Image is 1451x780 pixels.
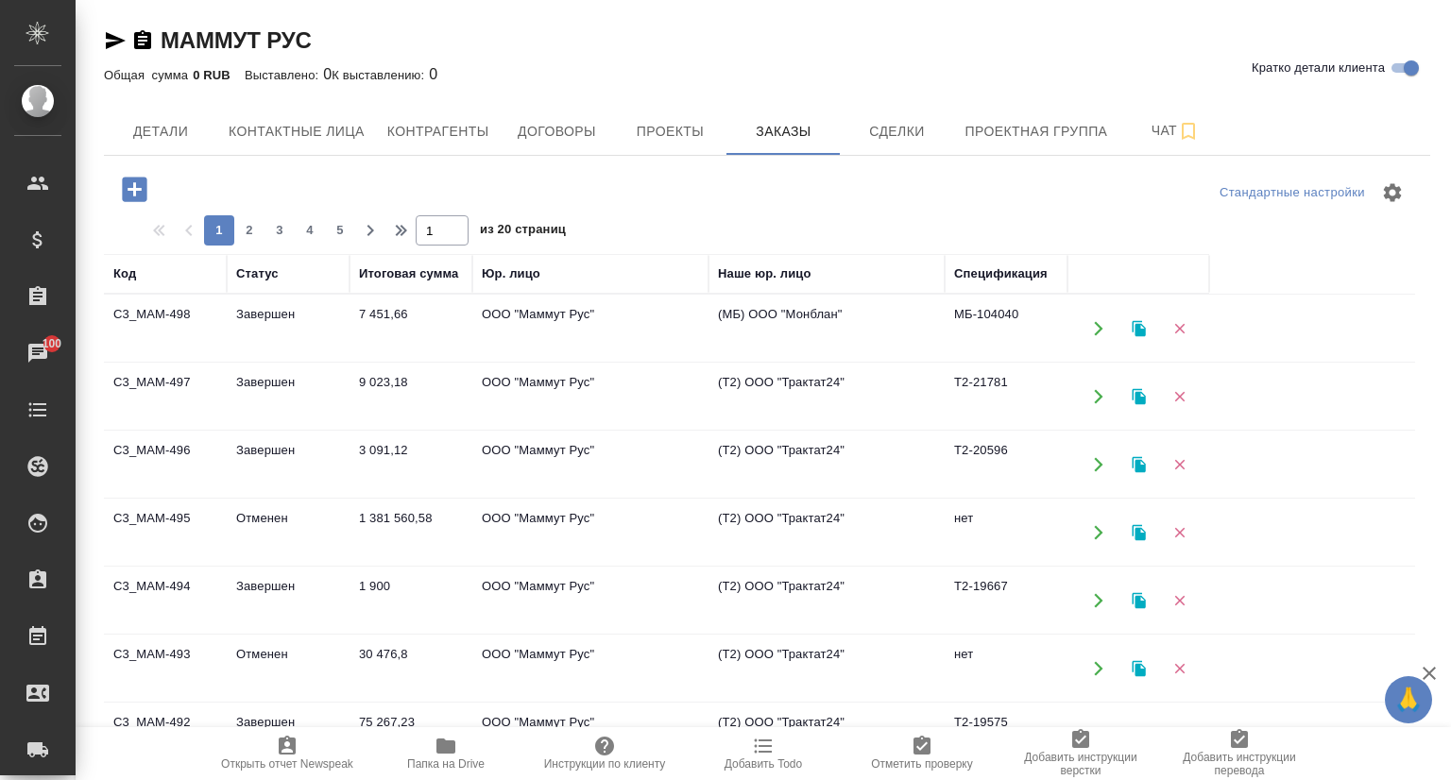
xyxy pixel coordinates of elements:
[472,432,708,498] td: ООО "Маммут Рус"
[104,364,227,430] td: C3_MAM-497
[104,704,227,770] td: C3_MAM-492
[472,500,708,566] td: ООО "Маммут Рус"
[359,264,458,283] div: Итоговая сумма
[472,704,708,770] td: ООО "Маммут Рус"
[265,221,295,240] span: 3
[945,636,1067,702] td: нет
[482,264,540,283] div: Юр. лицо
[525,727,684,780] button: Инструкции по клиенту
[350,296,472,362] td: 7 451,66
[1177,120,1200,143] svg: Подписаться
[945,432,1067,498] td: Т2-20596
[1160,309,1199,348] button: Удалить
[1079,581,1118,619] button: Открыть
[234,215,265,246] button: 2
[1079,513,1118,551] button: Открыть
[945,296,1067,362] td: МБ-104040
[227,568,350,634] td: Завершен
[350,568,472,634] td: 1 900
[1119,649,1158,687] button: Клонировать
[1370,170,1415,215] span: Настроить таблицу
[295,221,325,240] span: 4
[1160,727,1319,780] button: Добавить инструкции перевода
[945,500,1067,566] td: нет
[708,296,945,362] td: (МБ) ООО "Монблан"
[407,757,485,771] span: Папка на Drive
[1119,377,1158,415] button: Клонировать
[1215,178,1370,208] div: split button
[227,636,350,702] td: Отменен
[332,68,429,82] p: К выставлению:
[708,704,945,770] td: (Т2) ООО "Трактат24"
[1119,717,1158,755] button: Клонировать
[115,120,206,144] span: Детали
[964,120,1107,144] span: Проектная группа
[1119,513,1158,551] button: Клонировать
[227,364,350,430] td: Завершен
[544,757,666,771] span: Инструкции по клиенту
[295,215,325,246] button: 4
[480,218,566,246] span: из 20 страниц
[738,120,828,144] span: Заказы
[104,500,227,566] td: C3_MAM-495
[325,221,355,240] span: 5
[954,264,1048,283] div: Спецификация
[104,636,227,702] td: C3_MAM-493
[1079,377,1118,415] button: Открыть
[684,727,843,780] button: Добавить Todo
[236,264,279,283] div: Статус
[1160,513,1199,551] button: Удалить
[1392,680,1425,720] span: 🙏
[387,120,489,144] span: Контрагенты
[367,727,525,780] button: Папка на Drive
[109,170,161,209] button: Добавить проект
[1079,445,1118,483] button: Открыть
[113,264,136,283] div: Код
[1252,59,1385,77] span: Кратко детали клиента
[104,432,227,498] td: C3_MAM-496
[104,63,1430,86] div: 0 0
[708,364,945,430] td: (Т2) ООО "Трактат24"
[193,68,245,82] p: 0 RUB
[227,296,350,362] td: Завершен
[725,757,802,771] span: Добавить Todo
[350,500,472,566] td: 1 381 560,58
[1160,377,1199,415] button: Удалить
[1130,119,1221,143] span: Чат
[245,68,323,82] p: Выставлено:
[472,296,708,362] td: ООО "Маммут Рус"
[350,432,472,498] td: 3 091,12
[208,727,367,780] button: Открыть отчет Newspeak
[1385,676,1432,723] button: 🙏
[325,215,355,246] button: 5
[234,221,265,240] span: 2
[511,120,602,144] span: Договоры
[1160,445,1199,483] button: Удалить
[229,120,365,144] span: Контактные лица
[227,432,350,498] td: Завершен
[1013,751,1149,777] span: Добавить инструкции верстки
[1119,581,1158,619] button: Клонировать
[1079,649,1118,687] button: Открыть
[350,636,472,702] td: 30 476,8
[350,364,472,430] td: 9 023,18
[945,704,1067,770] td: Т2-19575
[161,27,312,53] a: МАММУТ РУС
[104,296,227,362] td: C3_MAM-498
[5,330,71,377] a: 100
[104,29,127,52] button: Скопировать ссылку для ЯМессенджера
[1001,727,1160,780] button: Добавить инструкции верстки
[945,364,1067,430] td: Т2-21781
[472,568,708,634] td: ООО "Маммут Рус"
[1160,717,1199,755] button: Удалить
[104,68,193,82] p: Общая сумма
[1171,751,1307,777] span: Добавить инструкции перевода
[851,120,942,144] span: Сделки
[265,215,295,246] button: 3
[708,636,945,702] td: (Т2) ООО "Трактат24"
[1119,309,1158,348] button: Клонировать
[843,727,1001,780] button: Отметить проверку
[708,432,945,498] td: (Т2) ООО "Трактат24"
[350,704,472,770] td: 75 267,23
[31,334,74,353] span: 100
